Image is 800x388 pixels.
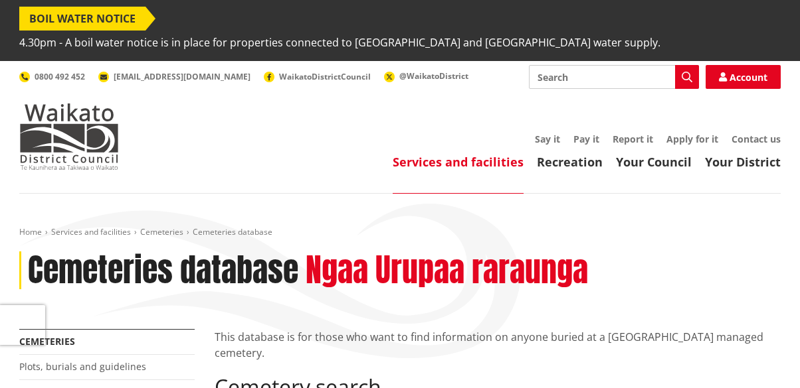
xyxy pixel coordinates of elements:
span: WaikatoDistrictCouncil [279,71,371,82]
a: Cemeteries [140,226,183,237]
a: [EMAIL_ADDRESS][DOMAIN_NAME] [98,71,250,82]
a: 0800 492 452 [19,71,85,82]
a: Your Council [616,154,692,170]
a: Home [19,226,42,237]
a: Say it [535,133,560,145]
a: Services and facilities [51,226,131,237]
input: Search input [529,65,699,89]
span: 4.30pm - A boil water notice is in place for properties connected to [GEOGRAPHIC_DATA] and [GEOGR... [19,31,660,54]
span: BOIL WATER NOTICE [19,7,146,31]
span: @WaikatoDistrict [399,70,468,82]
h2: Ngaa Urupaa raraunga [306,251,588,290]
a: Pay it [573,133,599,145]
img: Waikato District Council - Te Kaunihera aa Takiwaa o Waikato [19,103,119,170]
span: Cemeteries database [193,226,272,237]
a: Services and facilities [393,154,524,170]
a: Plots, burials and guidelines [19,360,146,373]
a: Cemeteries [19,335,75,348]
a: Report it [613,133,653,145]
nav: breadcrumb [19,227,781,238]
a: @WaikatoDistrict [384,70,468,82]
p: This database is for those who want to find information on anyone buried at a [GEOGRAPHIC_DATA] m... [215,329,781,361]
h1: Cemeteries database [28,251,298,290]
a: Your District [705,154,781,170]
a: WaikatoDistrictCouncil [264,71,371,82]
a: Account [706,65,781,89]
a: Recreation [537,154,603,170]
a: Contact us [732,133,781,145]
span: [EMAIL_ADDRESS][DOMAIN_NAME] [114,71,250,82]
span: 0800 492 452 [35,71,85,82]
a: Apply for it [666,133,718,145]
